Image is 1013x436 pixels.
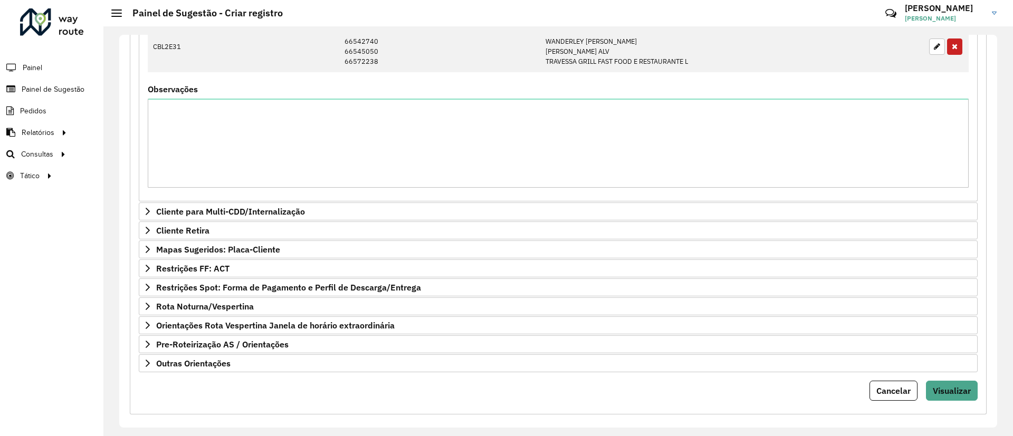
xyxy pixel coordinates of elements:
[139,335,978,353] a: Pre-Roteirização AS / Orientações
[23,62,42,73] span: Painel
[139,259,978,277] a: Restrições FF: ACT
[122,7,283,19] h2: Painel de Sugestão - Criar registro
[905,3,984,13] h3: [PERSON_NAME]
[156,359,231,367] span: Outras Orientações
[139,240,978,258] a: Mapas Sugeridos: Placa-Cliente
[876,385,911,396] span: Cancelar
[156,283,421,292] span: Restrições Spot: Forma de Pagamento e Perfil de Descarga/Entrega
[926,381,978,401] button: Visualizar
[540,21,835,72] td: CATO I WANDERLEY [PERSON_NAME] [PERSON_NAME] ALV TRAVESSA GRILL FAST FOOD E RESTAURANTE L
[156,302,254,311] span: Rota Noturna/Vespertina
[139,202,978,220] a: Cliente para Multi-CDD/Internalização
[20,170,40,181] span: Tático
[139,354,978,372] a: Outras Orientações
[156,340,289,348] span: Pre-Roteirização AS / Orientações
[156,264,230,273] span: Restrições FF: ACT
[148,83,198,95] label: Observações
[148,21,222,72] td: CBL2E31
[880,2,902,25] a: Contato Rápido
[139,221,978,239] a: Cliente Retira
[156,321,395,330] span: Orientações Rota Vespertina Janela de horário extraordinária
[933,385,971,396] span: Visualizar
[905,14,984,23] span: [PERSON_NAME]
[339,21,540,72] td: 66503708 66542740 66545050 66572238
[20,105,46,117] span: Pedidos
[139,316,978,334] a: Orientações Rota Vespertina Janela de horário extraordinária
[21,149,53,160] span: Consultas
[22,84,84,95] span: Painel de Sugestão
[139,297,978,315] a: Rota Noturna/Vespertina
[139,278,978,296] a: Restrições Spot: Forma de Pagamento e Perfil de Descarga/Entrega
[156,245,280,254] span: Mapas Sugeridos: Placa-Cliente
[156,226,209,235] span: Cliente Retira
[22,127,54,138] span: Relatórios
[156,207,305,216] span: Cliente para Multi-CDD/Internalização
[869,381,918,401] button: Cancelar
